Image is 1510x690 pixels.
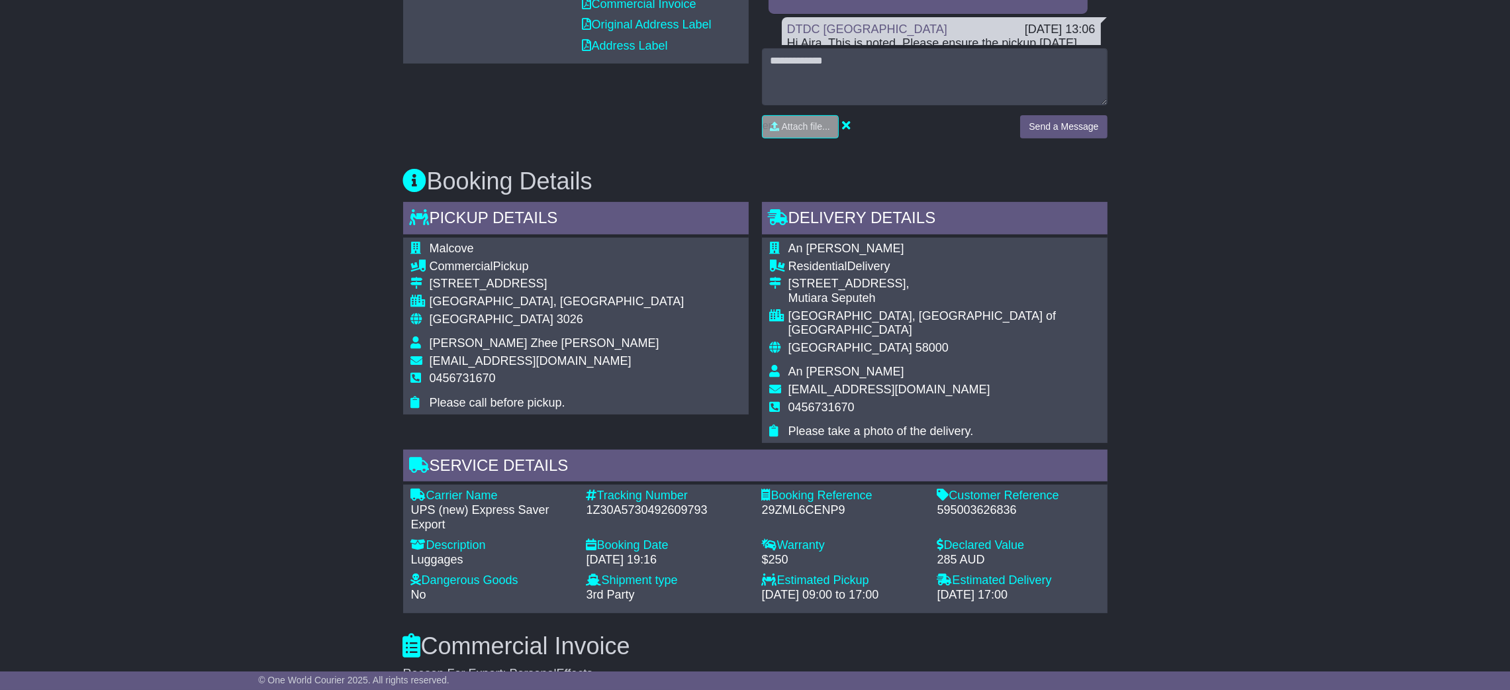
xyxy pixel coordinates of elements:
div: Carrier Name [411,489,573,503]
div: UPS (new) Express Saver Export [411,503,573,532]
span: 3026 [557,313,583,326]
div: Estimated Delivery [937,573,1100,588]
span: [GEOGRAPHIC_DATA] [430,313,553,326]
div: [STREET_ADDRESS] [430,277,684,291]
div: Pickup Details [403,202,749,238]
span: 0456731670 [788,401,855,414]
div: $250 [762,553,924,567]
a: DTDC [GEOGRAPHIC_DATA] [787,23,947,36]
span: No [411,588,426,601]
div: [DATE] 13:06 [1025,23,1096,37]
div: Reason For Export: PersonalEffects [403,667,1108,681]
h3: Commercial Invoice [403,633,1108,660]
div: Booking Date [587,538,749,553]
div: 285 AUD [937,553,1100,567]
a: Original Address Label [583,18,712,31]
div: Dangerous Goods [411,573,573,588]
div: Hi Aira, This is noted. Please ensure the pickup [DATE], 17/09. Thank you, [PERSON_NAME] [787,36,1096,65]
div: Delivery Details [762,202,1108,238]
a: Address Label [583,39,668,52]
div: Luggages [411,553,573,567]
div: Mutiara Seputeh [788,291,1100,306]
span: An [PERSON_NAME] [788,242,904,255]
span: 3rd Party [587,588,635,601]
div: Pickup [430,260,684,274]
div: 595003626836 [937,503,1100,518]
div: Description [411,538,573,553]
span: [GEOGRAPHIC_DATA] [788,341,912,354]
div: Declared Value [937,538,1100,553]
div: [GEOGRAPHIC_DATA], [GEOGRAPHIC_DATA] of [GEOGRAPHIC_DATA] [788,309,1100,338]
div: Warranty [762,538,924,553]
div: 29ZML6CENP9 [762,503,924,518]
span: Residential [788,260,847,273]
div: [STREET_ADDRESS], [788,277,1100,291]
div: [DATE] 17:00 [937,588,1100,603]
div: [DATE] 09:00 to 17:00 [762,588,924,603]
span: Please call before pickup. [430,396,565,409]
span: [PERSON_NAME] Zhee [PERSON_NAME] [430,336,659,350]
span: Please take a photo of the delivery. [788,424,974,438]
h3: Booking Details [403,168,1108,195]
span: Malcove [430,242,474,255]
span: [EMAIL_ADDRESS][DOMAIN_NAME] [430,354,632,368]
button: Send a Message [1020,115,1107,138]
div: Booking Reference [762,489,924,503]
span: © One World Courier 2025. All rights reserved. [258,675,449,685]
span: [EMAIL_ADDRESS][DOMAIN_NAME] [788,383,990,396]
span: 58000 [916,341,949,354]
div: Estimated Pickup [762,573,924,588]
div: 1Z30A5730492609793 [587,503,749,518]
div: [DATE] 19:16 [587,553,749,567]
div: Service Details [403,450,1108,485]
span: 0456731670 [430,371,496,385]
div: [GEOGRAPHIC_DATA], [GEOGRAPHIC_DATA] [430,295,684,309]
div: Delivery [788,260,1100,274]
span: Commercial [430,260,493,273]
div: Customer Reference [937,489,1100,503]
div: Shipment type [587,573,749,588]
div: Tracking Number [587,489,749,503]
span: An [PERSON_NAME] [788,365,904,378]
